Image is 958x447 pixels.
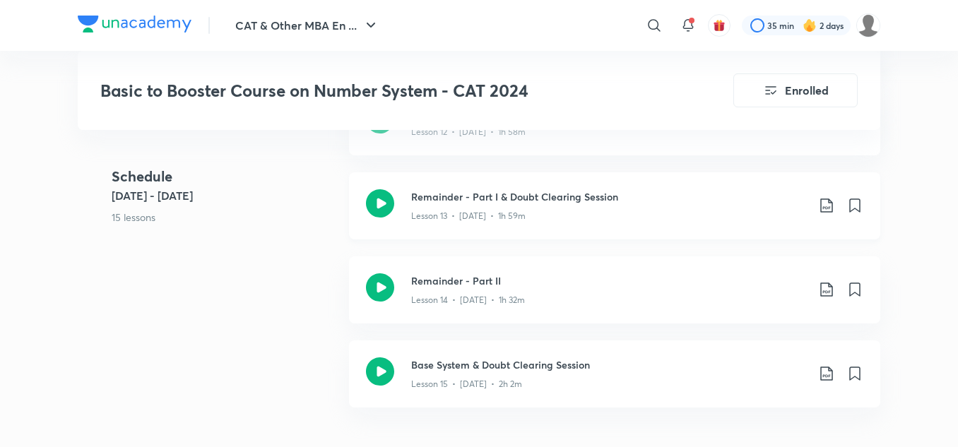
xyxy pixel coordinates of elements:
img: subham agarwal [856,13,880,37]
button: Enrolled [733,73,858,107]
h3: Base System & Doubt Clearing Session [411,357,807,372]
p: Lesson 15 • [DATE] • 2h 2m [411,378,522,391]
p: 15 lessons [112,210,338,225]
img: avatar [713,19,726,32]
button: avatar [708,14,731,37]
button: CAT & Other MBA En ... [227,11,388,40]
a: Company Logo [78,16,191,36]
h4: Schedule [112,166,338,187]
img: streak [803,18,817,32]
p: Lesson 13 • [DATE] • 1h 59m [411,210,526,222]
p: Lesson 14 • [DATE] • 1h 32m [411,294,525,306]
img: Company Logo [78,16,191,32]
h3: Basic to Booster Course on Number System - CAT 2024 [100,81,654,101]
p: Lesson 12 • [DATE] • 1h 58m [411,126,526,138]
a: Base System & Doubt Clearing SessionLesson 15 • [DATE] • 2h 2m [349,340,880,424]
h5: [DATE] - [DATE] [112,187,338,204]
a: Remainder - Part IILesson 14 • [DATE] • 1h 32m [349,256,880,340]
a: Unit Digit of a NumberLesson 12 • [DATE] • 1h 58m [349,88,880,172]
h3: Remainder - Part I & Doubt Clearing Session [411,189,807,204]
h3: Remainder - Part II [411,273,807,288]
a: Remainder - Part I & Doubt Clearing SessionLesson 13 • [DATE] • 1h 59m [349,172,880,256]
